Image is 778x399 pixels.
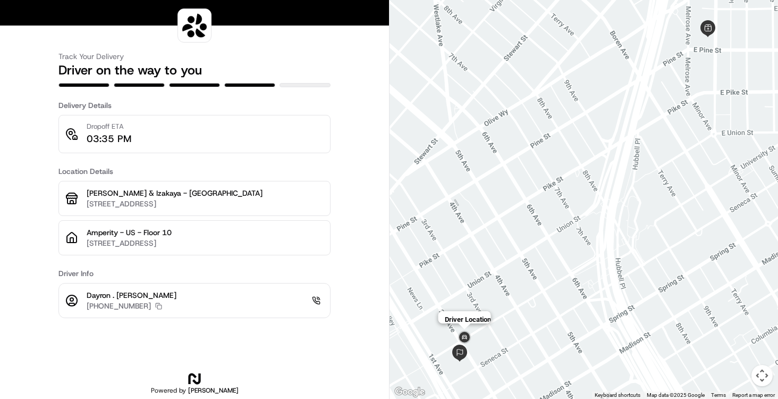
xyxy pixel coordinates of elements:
h3: Track Your Delivery [58,51,331,62]
a: Open this area in Google Maps (opens a new window) [392,385,427,399]
img: Google [392,385,427,399]
p: Amperity - US - Floor 10 [87,227,324,238]
p: [PHONE_NUMBER] [87,301,151,311]
h2: Driver on the way to you [58,62,331,79]
p: [STREET_ADDRESS] [87,198,324,209]
button: Keyboard shortcuts [595,392,640,399]
button: Map camera controls [751,365,773,386]
span: [PERSON_NAME] [188,386,239,395]
span: Map data ©2025 Google [647,392,705,398]
h3: Location Details [58,166,331,177]
h3: Delivery Details [58,100,331,111]
p: 03:35 PM [87,131,131,146]
h3: Driver Info [58,268,331,279]
a: Report a map error [732,392,775,398]
h2: Powered by [151,386,239,395]
p: Dropoff ETA [87,122,131,131]
p: Dayron . [PERSON_NAME] [87,290,176,301]
p: Driver Location [444,315,491,323]
p: [STREET_ADDRESS] [87,238,324,248]
a: Terms (opens in new tab) [711,392,726,398]
p: [PERSON_NAME] & Izakaya - [GEOGRAPHIC_DATA] [87,188,324,198]
img: logo-public_tracking_screen-Sharebite-1703187580717.png [180,11,209,40]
